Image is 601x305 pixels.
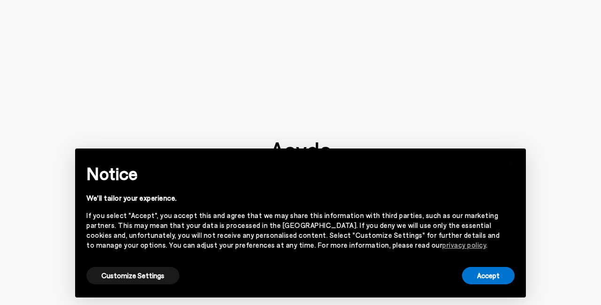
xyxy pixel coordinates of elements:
button: Accept [462,267,515,284]
div: If you select "Accept", you accept this and agree that we may share this information with third p... [86,211,500,250]
button: Close this notice [500,151,522,174]
h2: Notice [86,161,500,186]
a: privacy policy [442,241,486,249]
button: Customize Settings [86,267,179,284]
div: We'll tailor your experience. [86,193,500,203]
span: × [508,156,514,169]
